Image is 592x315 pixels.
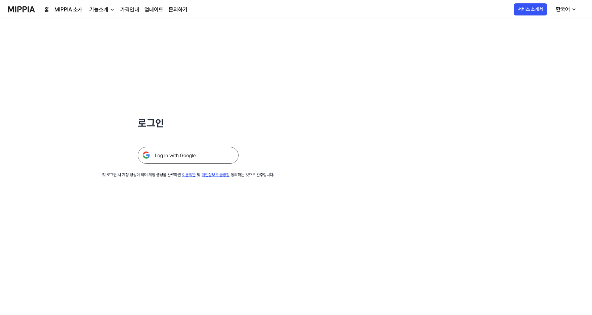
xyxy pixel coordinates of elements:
[514,3,547,15] button: 서비스 소개서
[54,6,83,14] a: MIPPIA 소개
[138,147,239,164] img: 구글 로그인 버튼
[182,172,196,177] a: 이용약관
[202,172,229,177] a: 개인정보 취급방침
[102,172,274,178] div: 첫 로그인 시 계정 생성이 되며 계정 생성을 완료하면 및 동의하는 것으로 간주합니다.
[44,6,49,14] a: 홈
[550,3,581,16] button: 한국어
[88,6,115,14] button: 기능소개
[88,6,110,14] div: 기능소개
[144,6,163,14] a: 업데이트
[120,6,139,14] a: 가격안내
[138,116,239,131] h1: 로그인
[110,7,115,12] img: down
[554,5,571,13] div: 한국어
[169,6,187,14] a: 문의하기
